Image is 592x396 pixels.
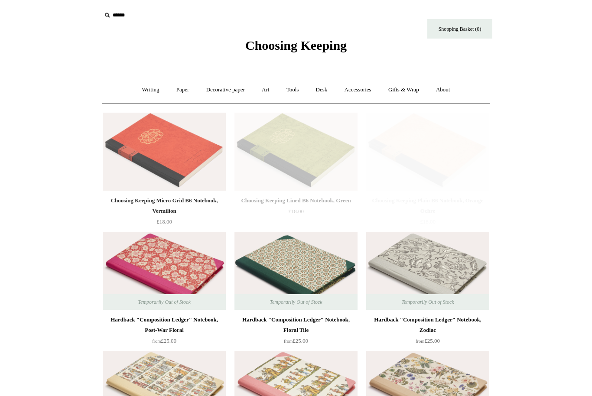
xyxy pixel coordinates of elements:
[103,232,226,310] img: Hardback "Composition Ledger" Notebook, Post-War Floral
[105,315,224,335] div: Hardback "Composition Ledger" Notebook, Post-War Floral
[366,195,489,231] a: Choosing Keeping Plain B6 Notebook, Orange Ochre £18.00
[427,19,492,39] a: Shopping Basket (0)
[308,78,335,101] a: Desk
[368,315,487,335] div: Hardback "Composition Ledger" Notebook, Zodiac
[103,195,226,231] a: Choosing Keeping Micro Grid B6 Notebook, Vermilion £18.00
[156,218,172,225] span: £18.00
[393,294,462,310] span: Temporarily Out of Stock
[245,38,347,52] span: Choosing Keeping
[152,339,161,344] span: from
[169,78,197,101] a: Paper
[152,338,176,344] span: £25.00
[420,218,436,225] span: £18.00
[368,195,487,216] div: Choosing Keeping Plain B6 Notebook, Orange Ochre
[416,339,424,344] span: from
[366,113,489,191] a: Choosing Keeping Plain B6 Notebook, Orange Ochre Choosing Keeping Plain B6 Notebook, Orange Ochre
[337,78,379,101] a: Accessories
[234,195,358,231] a: Choosing Keeping Lined B6 Notebook, Green £18.00
[284,339,293,344] span: from
[105,195,224,216] div: Choosing Keeping Micro Grid B6 Notebook, Vermilion
[366,232,489,310] a: Hardback "Composition Ledger" Notebook, Zodiac Hardback "Composition Ledger" Notebook, Zodiac Tem...
[134,78,167,101] a: Writing
[234,232,358,310] img: Hardback "Composition Ledger" Notebook, Floral Tile
[284,338,308,344] span: £25.00
[234,113,358,191] a: Choosing Keeping Lined B6 Notebook, Green Choosing Keeping Lined B6 Notebook, Green
[234,315,358,350] a: Hardback "Composition Ledger" Notebook, Floral Tile from£25.00
[279,78,307,101] a: Tools
[234,232,358,310] a: Hardback "Composition Ledger" Notebook, Floral Tile Hardback "Composition Ledger" Notebook, Flora...
[428,78,458,101] a: About
[103,315,226,350] a: Hardback "Composition Ledger" Notebook, Post-War Floral from£25.00
[416,338,440,344] span: £25.00
[198,78,253,101] a: Decorative paper
[381,78,427,101] a: Gifts & Wrap
[245,45,347,51] a: Choosing Keeping
[103,113,226,191] a: Choosing Keeping Micro Grid B6 Notebook, Vermilion Choosing Keeping Micro Grid B6 Notebook, Vermi...
[288,208,304,214] span: £18.00
[234,113,358,191] img: Choosing Keeping Lined B6 Notebook, Green
[237,195,355,206] div: Choosing Keeping Lined B6 Notebook, Green
[103,113,226,191] img: Choosing Keeping Micro Grid B6 Notebook, Vermilion
[366,113,489,191] img: Choosing Keeping Plain B6 Notebook, Orange Ochre
[366,232,489,310] img: Hardback "Composition Ledger" Notebook, Zodiac
[261,294,331,310] span: Temporarily Out of Stock
[237,315,355,335] div: Hardback "Composition Ledger" Notebook, Floral Tile
[129,294,199,310] span: Temporarily Out of Stock
[366,315,489,350] a: Hardback "Composition Ledger" Notebook, Zodiac from£25.00
[254,78,277,101] a: Art
[103,232,226,310] a: Hardback "Composition Ledger" Notebook, Post-War Floral Hardback "Composition Ledger" Notebook, P...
